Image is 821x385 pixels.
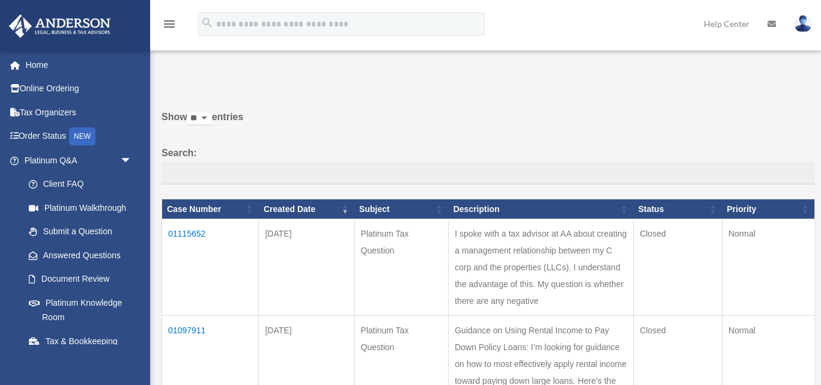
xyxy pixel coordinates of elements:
[8,100,150,124] a: Tax Organizers
[17,172,144,196] a: Client FAQ
[162,21,177,31] a: menu
[162,162,815,184] input: Search:
[259,199,354,219] th: Created Date: activate to sort column ascending
[449,199,634,219] th: Description: activate to sort column ascending
[162,219,259,316] td: 01115652
[354,219,449,316] td: Platinum Tax Question
[17,220,144,244] a: Submit a Question
[69,127,95,145] div: NEW
[162,17,177,31] i: menu
[722,199,814,219] th: Priority: activate to sort column ascending
[5,14,114,38] img: Anderson Advisors Platinum Portal
[201,16,214,29] i: search
[162,109,815,138] label: Show entries
[17,291,144,329] a: Platinum Knowledge Room
[17,329,144,368] a: Tax & Bookkeeping Packages
[17,243,138,267] a: Answered Questions
[634,219,723,316] td: Closed
[162,145,815,184] label: Search:
[449,219,634,316] td: I spoke with a tax advisor at AA about creating a management relationship between my C corp and t...
[17,267,144,291] a: Document Review
[634,199,723,219] th: Status: activate to sort column ascending
[162,199,259,219] th: Case Number: activate to sort column ascending
[187,112,212,126] select: Showentries
[120,148,144,173] span: arrow_drop_down
[8,77,150,101] a: Online Ordering
[354,199,449,219] th: Subject: activate to sort column ascending
[722,219,814,316] td: Normal
[8,124,150,149] a: Order StatusNEW
[8,53,150,77] a: Home
[8,148,144,172] a: Platinum Q&Aarrow_drop_down
[17,196,144,220] a: Platinum Walkthrough
[794,15,812,32] img: User Pic
[259,219,354,316] td: [DATE]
